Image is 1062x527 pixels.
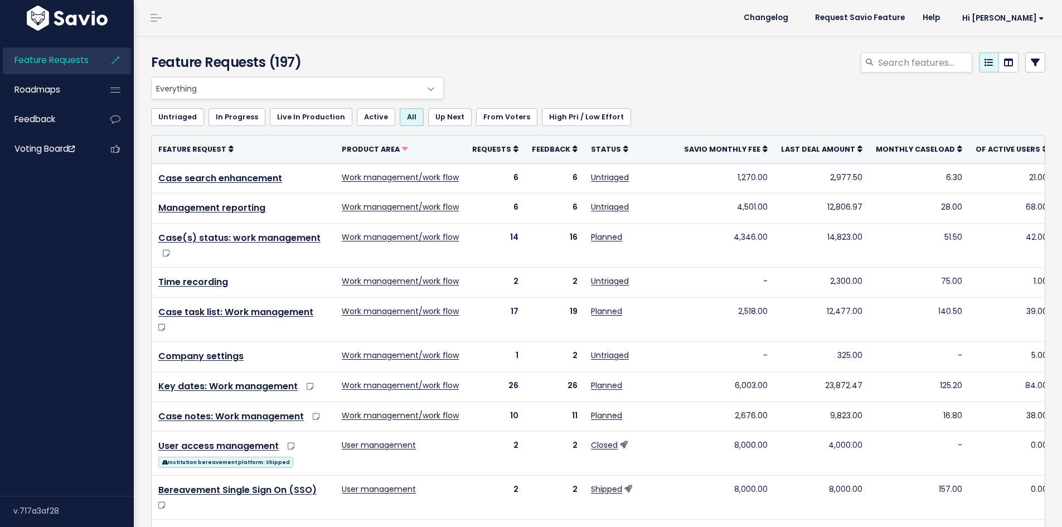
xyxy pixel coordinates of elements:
a: Bereavement Single Sign On (SSO) [158,484,317,496]
a: Work management/work flow [342,306,459,317]
td: 16 [525,224,584,268]
td: 75.00 [869,268,969,298]
a: Untriaged [591,350,629,361]
td: 6 [525,194,584,224]
a: Work management/work flow [342,201,459,212]
span: Status [591,144,621,154]
td: 2 [525,476,584,520]
a: Case(s) status: work management [158,231,321,244]
a: Planned [591,410,622,421]
td: 6,003.00 [677,371,774,402]
td: 8,000.00 [774,476,869,520]
a: Product Area [342,143,408,154]
a: Last deal amount [781,143,862,154]
td: 14,823.00 [774,224,869,268]
td: 21.00 [969,163,1054,194]
span: Feature Request [158,144,226,154]
a: Case notes: Work management [158,410,304,423]
a: High Pri / Low Effort [542,108,631,126]
span: Everything [152,78,421,99]
td: - [869,432,969,476]
a: Shipped [591,484,622,495]
td: 1.00 [969,268,1054,298]
td: 6 [465,163,525,194]
td: 26 [465,371,525,402]
a: All [400,108,424,126]
td: 68.00 [969,194,1054,224]
span: Of active users [976,144,1040,154]
span: Feedback [532,144,570,154]
td: 2 [525,268,584,298]
a: Status [591,143,628,154]
span: Product Area [342,144,400,154]
span: Changelog [744,14,788,22]
a: User management [342,484,416,495]
a: User access management [158,439,279,452]
td: 12,477.00 [774,297,869,341]
ul: Filter feature requests [151,108,1045,126]
td: 2,977.50 [774,163,869,194]
td: 38.00 [969,402,1054,432]
td: 2 [525,432,584,476]
a: Help [914,9,949,26]
span: Feedback [14,113,55,125]
a: Voting Board [3,136,93,162]
img: logo-white.9d6f32f41409.svg [24,6,110,31]
td: 140.50 [869,297,969,341]
a: Savio Monthly Fee [684,143,768,154]
a: In Progress [208,108,265,126]
a: Company settings [158,350,244,362]
a: Management reporting [158,201,265,214]
td: 4,000.00 [774,432,869,476]
h4: Feature Requests (197) [151,52,438,72]
span: Voting Board [14,143,75,154]
a: Roadmaps [3,77,93,103]
td: 8,000.00 [677,476,774,520]
span: Roadmaps [14,84,60,95]
td: 42.00 [969,224,1054,268]
td: 51.50 [869,224,969,268]
a: Case search enhancement [158,172,282,185]
span: Last deal amount [781,144,855,154]
td: 10 [465,402,525,432]
span: Everything [151,77,444,99]
td: - [677,268,774,298]
a: Up Next [428,108,472,126]
td: 4,346.00 [677,224,774,268]
td: 157.00 [869,476,969,520]
a: Hi [PERSON_NAME] [949,9,1053,27]
td: 1,270.00 [677,163,774,194]
a: Untriaged [591,201,629,212]
a: Feature Request [158,143,234,154]
a: Feedback [3,107,93,132]
td: 6 [465,194,525,224]
a: Feature Requests [3,47,93,73]
a: User management [342,439,416,451]
td: 28.00 [869,194,969,224]
a: Key dates: Work management [158,380,298,393]
a: Work management/work flow [342,380,459,391]
a: Time recording [158,275,228,288]
td: 16.80 [869,402,969,432]
td: 14 [465,224,525,268]
a: Untriaged [591,275,629,287]
td: 26 [525,371,584,402]
a: Work management/work flow [342,410,459,421]
input: Search features... [877,52,972,72]
a: Request Savio Feature [806,9,914,26]
td: 4,501.00 [677,194,774,224]
a: Of active users [976,143,1048,154]
span: Feature Requests [14,54,89,66]
td: 6 [525,163,584,194]
td: 11 [525,402,584,432]
td: 5.00 [969,341,1054,371]
a: Requests [472,143,518,154]
div: v.717a3af28 [13,496,134,525]
td: 2 [525,341,584,371]
td: 6.30 [869,163,969,194]
a: Institution bereavement platform: Shipped [158,455,293,468]
td: - [869,341,969,371]
td: 19 [525,297,584,341]
span: Savio Monthly Fee [684,144,760,154]
td: 12,806.97 [774,194,869,224]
